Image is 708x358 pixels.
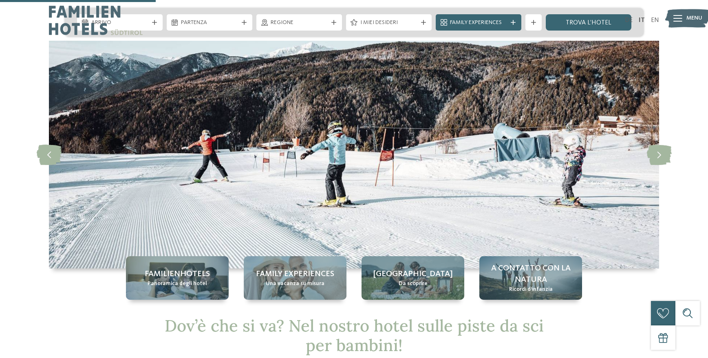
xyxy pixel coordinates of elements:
[145,268,210,280] span: Familienhotels
[399,280,428,288] span: Da scoprire
[49,41,659,268] img: Hotel sulle piste da sci per bambini: divertimento senza confini
[509,286,553,294] span: Ricordi d’infanzia
[373,268,453,280] span: [GEOGRAPHIC_DATA]
[362,256,464,300] a: Hotel sulle piste da sci per bambini: divertimento senza confini [GEOGRAPHIC_DATA] Da scoprire
[487,263,574,286] span: A contatto con la natura
[256,268,334,280] span: Family experiences
[651,17,659,24] a: EN
[244,256,346,300] a: Hotel sulle piste da sci per bambini: divertimento senza confini Family experiences Una vacanza s...
[686,14,702,22] span: Menu
[639,17,645,24] a: IT
[479,256,582,300] a: Hotel sulle piste da sci per bambini: divertimento senza confini A contatto con la natura Ricordi...
[126,256,229,300] a: Hotel sulle piste da sci per bambini: divertimento senza confini Familienhotels Panoramica degli ...
[148,280,207,288] span: Panoramica degli hotel
[625,17,633,24] a: DE
[266,280,324,288] span: Una vacanza su misura
[165,315,544,356] span: Dov’è che si va? Nel nostro hotel sulle piste da sci per bambini!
